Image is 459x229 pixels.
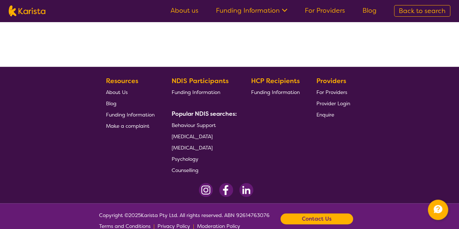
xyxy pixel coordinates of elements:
a: [MEDICAL_DATA] [172,142,234,153]
span: Counselling [172,167,198,173]
a: For Providers [305,6,345,15]
a: Behaviour Support [172,119,234,131]
a: Funding Information [216,6,287,15]
button: Channel Menu [428,200,448,220]
span: For Providers [316,89,347,95]
span: Back to search [399,7,446,15]
a: Funding Information [251,86,299,98]
b: Resources [106,77,138,85]
a: Counselling [172,164,234,176]
b: NDIS Participants [172,77,229,85]
a: [MEDICAL_DATA] [172,131,234,142]
a: For Providers [316,86,350,98]
span: Blog [106,100,116,107]
span: Funding Information [106,111,155,118]
span: Funding Information [172,89,220,95]
b: Providers [316,77,346,85]
img: Facebook [219,183,233,197]
a: Funding Information [172,86,234,98]
a: Blog [362,6,377,15]
span: Make a complaint [106,123,149,129]
b: Contact Us [302,213,332,224]
span: Psychology [172,156,198,162]
img: Karista logo [9,5,45,16]
a: Funding Information [106,109,155,120]
a: About us [171,6,198,15]
a: Back to search [394,5,450,17]
a: Blog [106,98,155,109]
img: LinkedIn [239,183,253,197]
a: Psychology [172,153,234,164]
span: Enquire [316,111,334,118]
b: Popular NDIS searches: [172,110,237,118]
a: Provider Login [316,98,350,109]
img: Instagram [199,183,213,197]
span: [MEDICAL_DATA] [172,133,213,140]
b: HCP Recipients [251,77,299,85]
span: Behaviour Support [172,122,216,128]
a: Make a complaint [106,120,155,131]
span: [MEDICAL_DATA] [172,144,213,151]
span: Provider Login [316,100,350,107]
a: About Us [106,86,155,98]
span: Funding Information [251,89,299,95]
span: About Us [106,89,128,95]
a: Enquire [316,109,350,120]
